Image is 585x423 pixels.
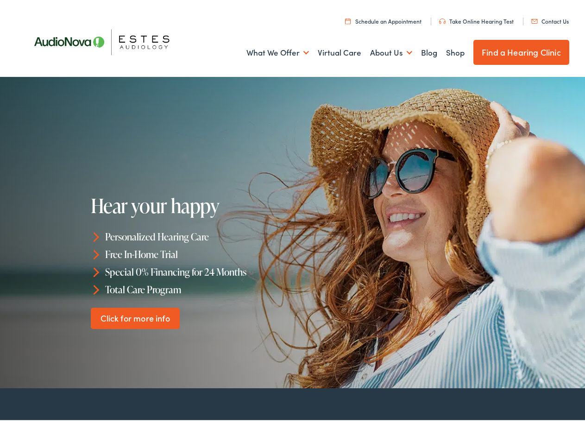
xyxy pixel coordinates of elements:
a: Click for more info [91,305,180,327]
a: Virtual Care [318,33,361,67]
li: Total Care Program [91,278,296,296]
img: utility icon [531,16,538,21]
a: Find a Hearing Clinic [473,37,569,62]
a: Contact Us [531,14,569,22]
img: utility icon [345,15,351,21]
a: About Us [370,33,412,67]
a: What We Offer [246,33,309,67]
li: Free In-Home Trial [91,243,296,260]
img: utility icon [439,16,446,21]
a: Schedule an Appointment [345,14,421,22]
a: Shop [446,33,465,67]
li: Personalized Hearing Care [91,225,296,243]
a: Blog [421,33,437,67]
a: Take Online Hearing Test [439,14,514,22]
li: Special 0% Financing for 24 Months [91,260,296,278]
h1: Hear your happy [91,192,296,214]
